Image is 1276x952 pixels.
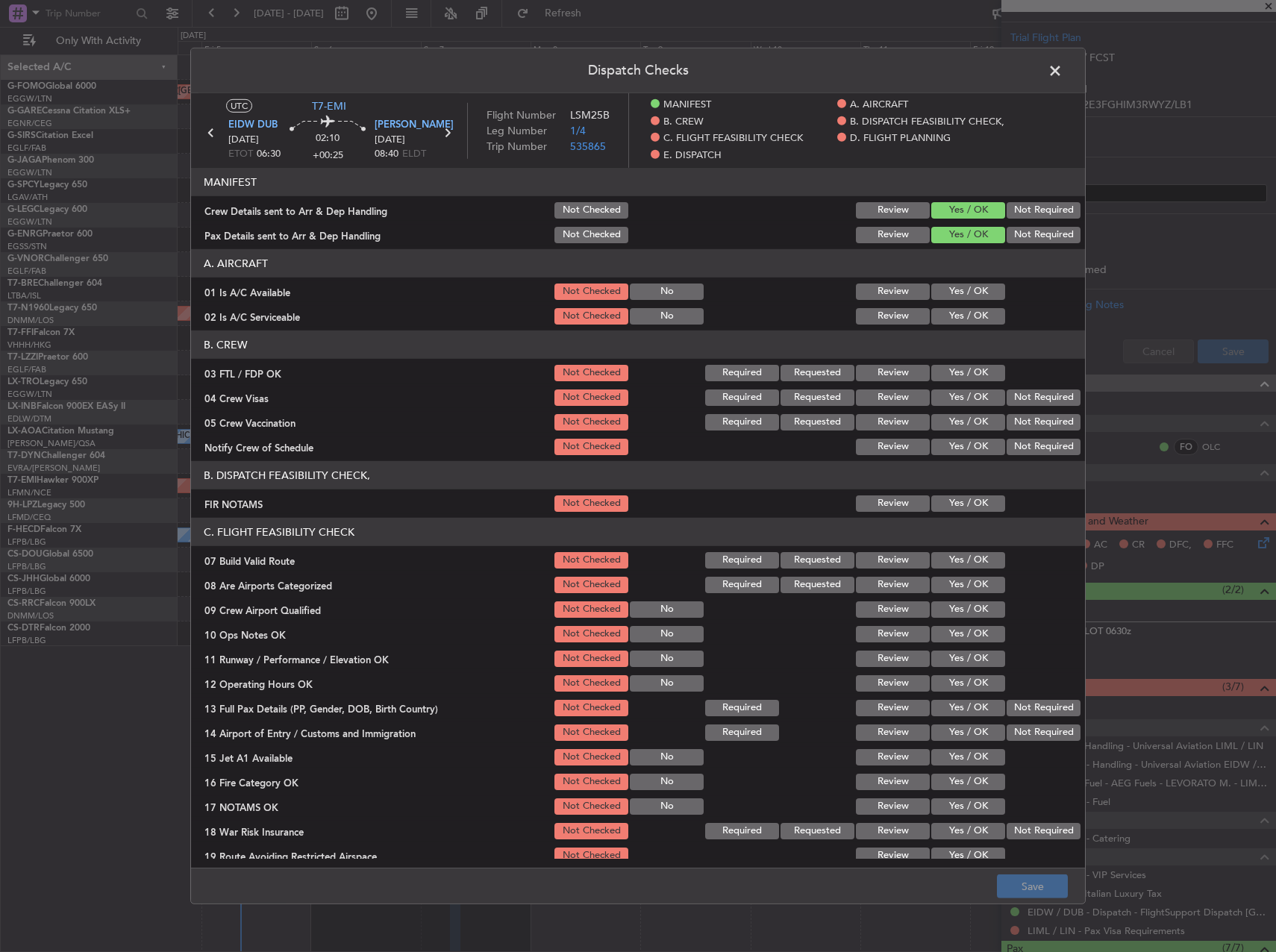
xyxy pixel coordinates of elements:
button: Yes / OK [931,577,1005,593]
button: Yes / OK [931,414,1005,430]
button: Yes / OK [931,651,1005,667]
header: Dispatch Checks [191,48,1085,93]
button: Yes / OK [931,848,1005,864]
button: Yes / OK [931,389,1005,406]
button: Yes / OK [931,552,1005,569]
button: Not Required [1007,700,1080,716]
button: Yes / OK [931,700,1005,716]
button: Not Required [1007,823,1080,839]
button: Yes / OK [931,798,1005,815]
button: Yes / OK [931,626,1005,642]
button: Not Required [1007,414,1080,430]
button: Not Required [1007,389,1080,406]
button: Yes / OK [931,439,1005,455]
button: Not Required [1007,227,1080,243]
button: Not Required [1007,202,1080,219]
span: B. DISPATCH FEASIBILITY CHECK, [850,114,1004,129]
button: Yes / OK [931,202,1005,219]
button: Yes / OK [931,308,1005,325]
button: Yes / OK [931,675,1005,692]
button: Not Required [1007,724,1080,741]
button: Yes / OK [931,495,1005,512]
button: Yes / OK [931,823,1005,839]
button: Yes / OK [931,365,1005,381]
button: Yes / OK [931,601,1005,618]
button: Yes / OK [931,774,1005,790]
button: Not Required [1007,439,1080,455]
button: Yes / OK [931,724,1005,741]
button: Yes / OK [931,749,1005,765]
button: Yes / OK [931,284,1005,300]
button: Yes / OK [931,227,1005,243]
